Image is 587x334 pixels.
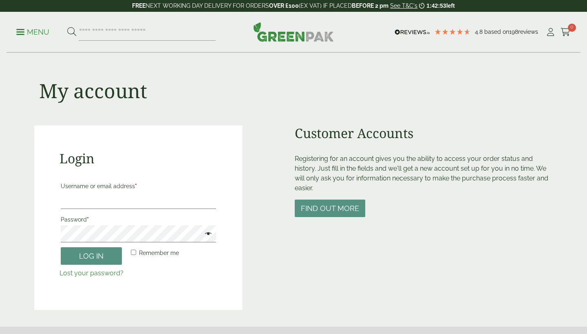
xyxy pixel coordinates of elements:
h2: Customer Accounts [295,125,553,141]
i: Cart [561,28,571,36]
a: Menu [16,27,49,35]
span: 0 [568,24,576,32]
span: left [446,2,455,9]
span: Remember me [139,250,179,256]
input: Remember me [131,250,136,255]
span: Based on [484,29,509,35]
strong: FREE [132,2,146,9]
img: REVIEWS.io [395,29,430,35]
p: Registering for an account gives you the ability to access your order status and history. Just fi... [295,154,553,193]
button: Find out more [295,200,365,217]
span: 198 [509,29,518,35]
strong: OVER £100 [269,2,299,9]
a: Lost your password? [60,269,124,277]
p: Menu [16,27,49,37]
h2: Login [60,151,217,166]
a: See T&C's [390,2,417,9]
i: My Account [545,28,556,36]
strong: BEFORE 2 pm [352,2,388,9]
a: Find out more [295,205,365,213]
h1: My account [39,79,147,103]
span: reviews [518,29,538,35]
span: 1:42:53 [426,2,446,9]
label: Password [61,214,216,225]
label: Username or email address [61,180,216,192]
img: GreenPak Supplies [253,22,334,42]
span: 4.8 [475,29,484,35]
button: Log in [61,247,122,265]
div: 4.79 Stars [434,28,471,35]
a: 0 [561,26,571,38]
